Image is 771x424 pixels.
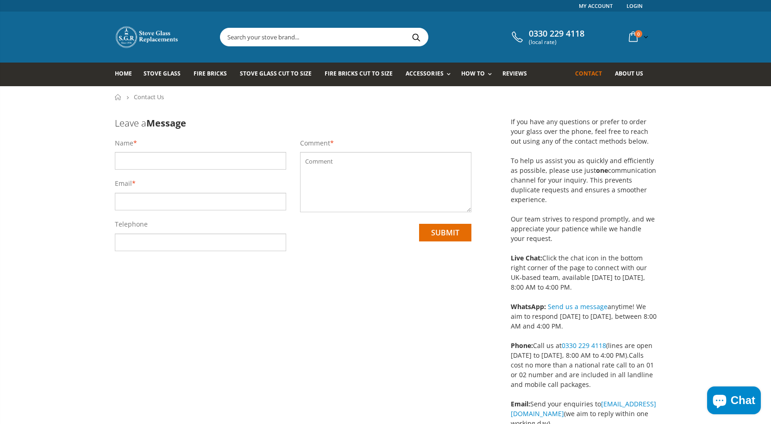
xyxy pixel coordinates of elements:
span: About us [615,70,643,77]
span: Click the chat icon in the bottom right corner of the page to connect with our UK-based team, ava... [511,253,647,291]
a: Send us a message [548,302,608,311]
a: Fire Bricks [194,63,234,86]
span: Stove Glass Cut To Size [240,70,312,77]
span: Reviews [502,70,527,77]
a: About us [615,63,650,86]
span: Calls cost no more than a national rate call to an 01 or 02 number and are included in all landli... [511,351,654,389]
input: submit [419,224,471,241]
strong: Email: [511,399,530,408]
label: Email [115,179,132,188]
span: Home [115,70,132,77]
a: Stove Glass Cut To Size [240,63,319,86]
a: Home [115,94,122,100]
img: Stove Glass Replacement [115,25,180,49]
span: anytime! We aim to respond [DATE] to [DATE], between 8:00 AM and 4:00 PM. [511,302,657,330]
a: 0330 229 4118 [562,341,606,350]
a: Reviews [502,63,534,86]
label: Telephone [115,220,148,229]
span: How To [461,70,485,77]
a: 0330 229 4118 (local rate) [509,29,584,45]
a: 0 [625,28,650,46]
label: Name [115,139,133,148]
span: (local rate) [529,39,584,45]
strong: Live Chat: [511,253,542,262]
a: Stove Glass [144,63,188,86]
span: Fire Bricks [194,70,227,77]
a: Home [115,63,139,86]
strong: one [596,166,608,175]
a: Accessories [406,63,455,86]
button: Search [406,28,427,46]
span: 0 [635,30,642,38]
span: Contact Us [134,93,164,101]
span: Stove Glass [144,70,181,77]
h3: Leave a [115,117,471,129]
a: Fire Bricks Cut To Size [325,63,400,86]
a: Contact [575,63,609,86]
strong: Phone: [511,341,533,350]
p: If you have any questions or prefer to order your glass over the phone, feel free to reach out us... [511,117,657,292]
span: Contact [575,70,602,77]
span: 0330 229 4118 [529,29,584,39]
b: Message [146,117,186,129]
label: Comment [300,139,330,148]
a: [EMAIL_ADDRESS][DOMAIN_NAME] [511,399,656,418]
span: Accessories [406,70,443,77]
input: Search your stove brand... [220,28,532,46]
strong: WhatsApp: [511,302,546,311]
a: How To [461,63,496,86]
span: Fire Bricks Cut To Size [325,70,393,77]
inbox-online-store-chat: Shopify online store chat [704,386,764,417]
